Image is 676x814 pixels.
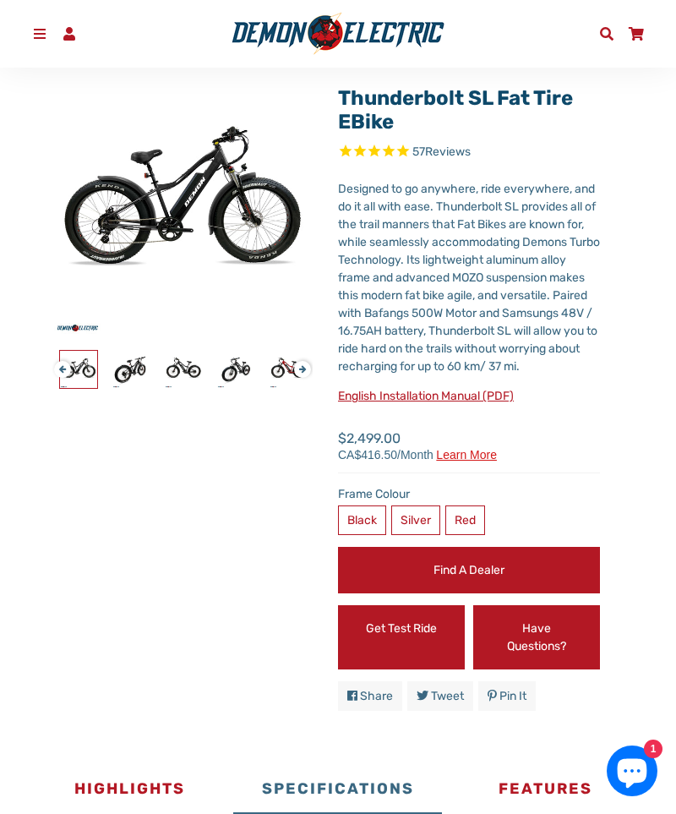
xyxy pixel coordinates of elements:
span: Share [360,689,393,703]
img: Thunderbolt SL Fat Tire eBike - Demon Electric [270,351,307,388]
span: $2,499.00 [338,429,497,461]
img: Thunderbolt SL Fat Tire eBike - Demon Electric [60,351,97,388]
label: Silver [391,505,440,535]
inbox-online-store-chat: Shopify online store chat [602,746,662,800]
span: Tweet [431,689,464,703]
img: Thunderbolt SL Fat Tire eBike - Demon Electric [217,351,254,388]
a: English Installation Manual (PDF) [338,389,514,403]
a: Thunderbolt SL Fat Tire eBike [338,86,573,134]
label: Red [445,505,485,535]
button: Previous [54,352,64,372]
label: Black [338,505,386,535]
span: Pin it [499,689,526,703]
a: Get Test Ride [338,605,465,669]
span: Designed to go anywhere, ride everywhere, and do it all with ease. Thunderbolt SL provides all of... [338,182,600,374]
a: Have Questions? [473,605,600,669]
a: Find a Dealer [338,547,600,593]
span: 57 reviews [412,145,471,159]
img: Demon Electric logo [226,12,450,56]
span: Rated 4.9 out of 5 stars 57 reviews [338,143,600,162]
span: Reviews [425,145,471,159]
label: Frame Colour [338,485,600,503]
img: Thunderbolt SL Fat Tire eBike - Demon Electric [165,351,202,388]
button: Next [294,352,304,372]
img: Thunderbolt SL Fat Tire eBike - Demon Electric [112,351,150,388]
